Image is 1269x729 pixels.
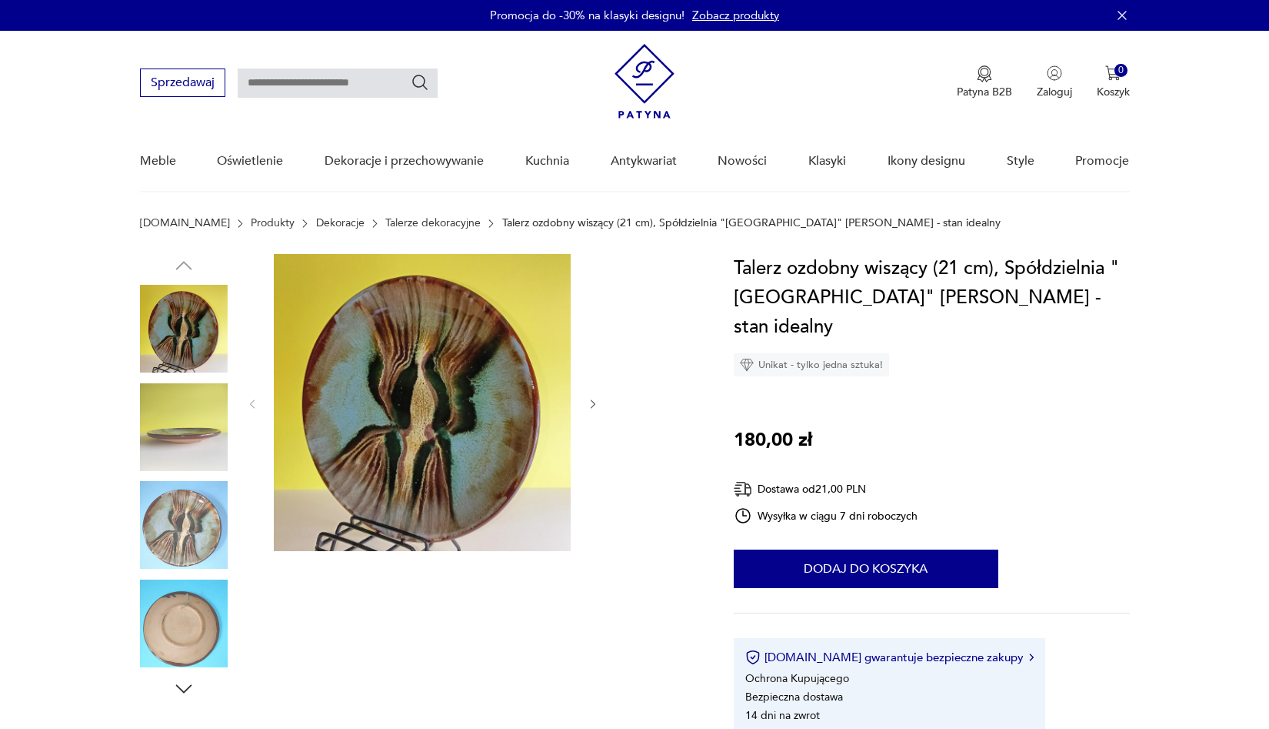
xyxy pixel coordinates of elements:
a: Kuchnia [525,132,569,191]
a: Oświetlenie [217,132,283,191]
img: Zdjęcie produktu Talerz ozdobny wiszący (21 cm), Spółdzielnia "Kamionka" Łysa Góra - stan idealny [140,580,228,667]
button: [DOMAIN_NAME] gwarantuje bezpieczne zakupy [745,650,1034,665]
img: Ikona medalu [977,65,992,82]
a: Ikona medaluPatyna B2B [957,65,1012,99]
h1: Talerz ozdobny wiszący (21 cm), Spółdzielnia "[GEOGRAPHIC_DATA]" [PERSON_NAME] - stan idealny [734,254,1130,342]
img: Zdjęcie produktu Talerz ozdobny wiszący (21 cm), Spółdzielnia "Kamionka" Łysa Góra - stan idealny [140,383,228,471]
button: Patyna B2B [957,65,1012,99]
a: Sprzedawaj [140,79,225,89]
div: Unikat - tylko jedna sztuka! [734,353,889,376]
a: [DOMAIN_NAME] [140,217,230,229]
img: Ikona koszyka [1105,65,1121,81]
a: Ikony designu [888,132,965,191]
p: Zaloguj [1037,85,1072,99]
button: Zaloguj [1037,65,1072,99]
li: 14 dni na zwrot [745,708,820,723]
button: 0Koszyk [1097,65,1130,99]
div: Dostawa od 21,00 PLN [734,480,918,499]
a: Klasyki [808,132,846,191]
li: Ochrona Kupującego [745,671,849,686]
img: Ikona dostawy [734,480,752,499]
p: Koszyk [1097,85,1130,99]
button: Sprzedawaj [140,69,225,97]
img: Zdjęcie produktu Talerz ozdobny wiszący (21 cm), Spółdzielnia "Kamionka" Łysa Góra - stan idealny [140,481,228,569]
button: Dodaj do koszyka [734,550,998,588]
a: Meble [140,132,176,191]
img: Zdjęcie produktu Talerz ozdobny wiszący (21 cm), Spółdzielnia "Kamionka" Łysa Góra - stan idealny [274,254,571,551]
div: 0 [1114,64,1127,77]
a: Nowości [718,132,767,191]
a: Produkty [251,217,295,229]
p: Talerz ozdobny wiszący (21 cm), Spółdzielnia "[GEOGRAPHIC_DATA]" [PERSON_NAME] - stan idealny [502,217,1001,229]
p: Promocja do -30% na klasyki designu! [490,8,684,23]
a: Antykwariat [611,132,677,191]
img: Ikona certyfikatu [745,650,761,665]
img: Ikona diamentu [740,358,754,372]
li: Bezpieczna dostawa [745,690,843,704]
img: Patyna - sklep z meblami i dekoracjami vintage [615,44,674,119]
img: Ikonka użytkownika [1047,65,1062,81]
button: Szukaj [411,73,429,92]
p: Patyna B2B [957,85,1012,99]
a: Dekoracje [316,217,365,229]
a: Dekoracje i przechowywanie [325,132,484,191]
a: Zobacz produkty [692,8,779,23]
a: Style [1007,132,1034,191]
img: Ikona strzałki w prawo [1029,654,1034,661]
a: Promocje [1075,132,1129,191]
p: 180,00 zł [734,426,812,455]
a: Talerze dekoracyjne [385,217,481,229]
div: Wysyłka w ciągu 7 dni roboczych [734,507,918,525]
img: Zdjęcie produktu Talerz ozdobny wiszący (21 cm), Spółdzielnia "Kamionka" Łysa Góra - stan idealny [140,285,228,373]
